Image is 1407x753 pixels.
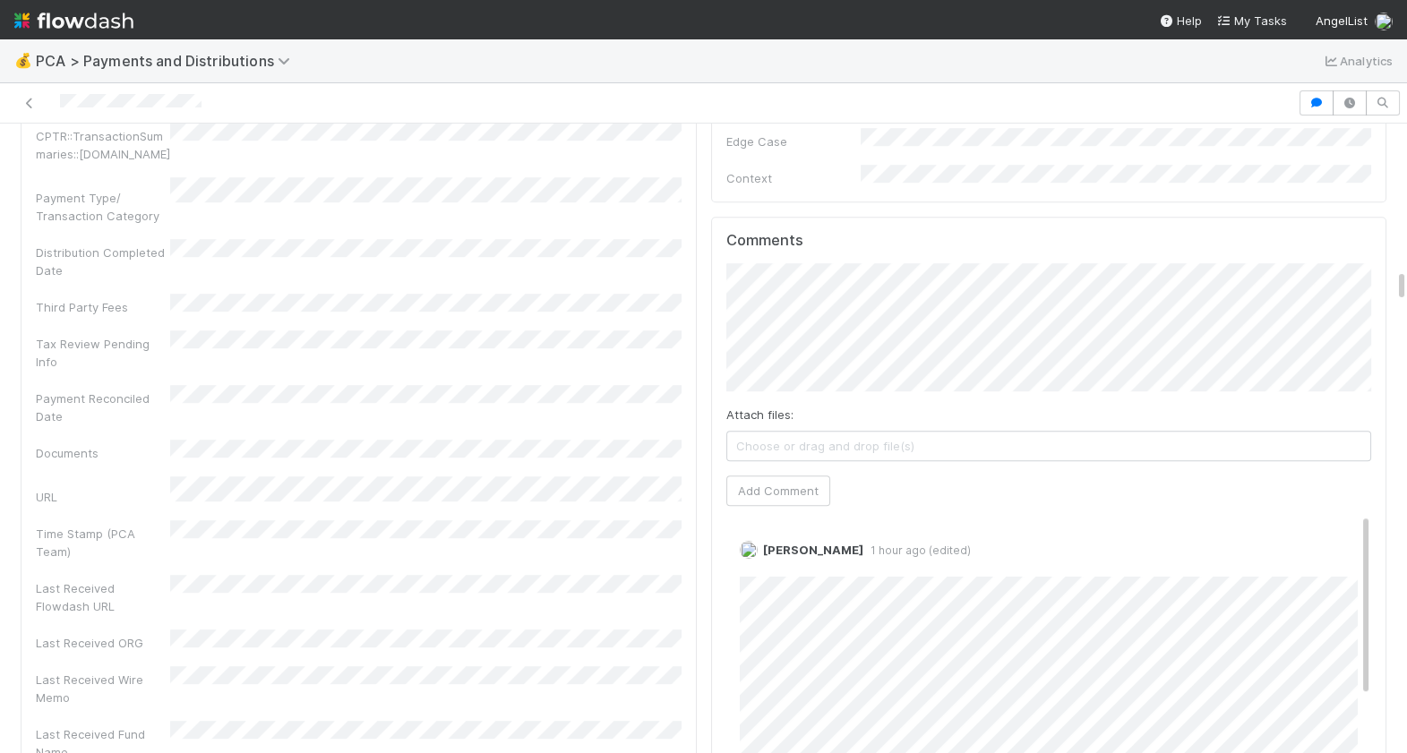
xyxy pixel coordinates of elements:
div: Distribution Completed Date [36,244,170,279]
div: Payment Reconciled Date [36,389,170,425]
span: My Tasks [1216,13,1287,28]
a: My Tasks [1216,12,1287,30]
span: 💰 [14,53,32,68]
label: Attach files: [726,406,794,424]
div: Last Received Flowdash URL [36,579,170,615]
div: Context [726,169,861,187]
div: Payment Type/ Transaction Category [36,189,170,225]
img: avatar_87e1a465-5456-4979-8ac4-f0cdb5bbfe2d.png [1375,13,1393,30]
div: Time Stamp (PCA Team) [36,525,170,560]
button: Add Comment [726,475,830,506]
div: Last Received Wire Memo [36,671,170,706]
span: Choose or drag and drop file(s) [727,432,1371,460]
img: logo-inverted-e16ddd16eac7371096b0.svg [14,5,133,36]
div: Last Received ORG [36,634,170,652]
div: Documents [36,444,170,462]
div: Edge Case [726,133,861,150]
div: Help [1159,12,1202,30]
div: URL [36,488,170,506]
div: Third Party Fees [36,298,170,316]
span: PCA > Payments and Distributions [36,52,299,70]
div: Tax Review Pending Info [36,335,170,371]
a: Analytics [1322,50,1393,72]
h5: Comments [726,232,1372,250]
span: [PERSON_NAME] [763,543,863,557]
span: 1 hour ago (edited) [863,543,971,557]
div: CPTR::TransactionSummaries::[DOMAIN_NAME] [36,127,170,163]
img: avatar_87e1a465-5456-4979-8ac4-f0cdb5bbfe2d.png [740,541,758,559]
span: AngelList [1316,13,1368,28]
